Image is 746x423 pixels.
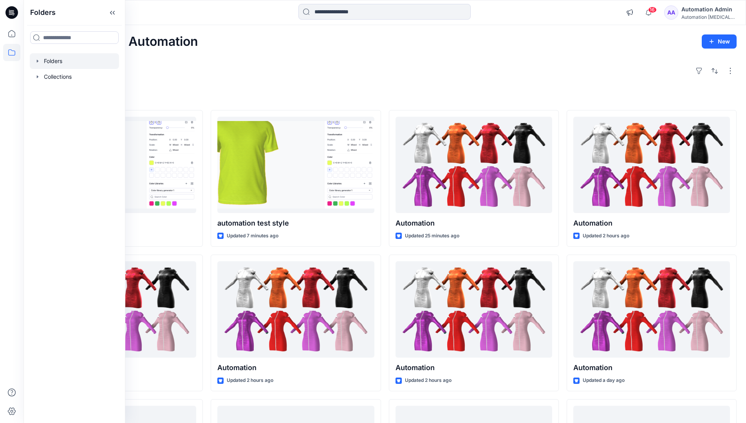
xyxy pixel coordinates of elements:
[217,261,374,358] a: Automation
[217,362,374,373] p: Automation
[227,232,278,240] p: Updated 7 minutes ago
[573,261,730,358] a: Automation
[573,117,730,213] a: Automation
[405,232,459,240] p: Updated 25 minutes ago
[681,14,736,20] div: Automation [MEDICAL_DATA]...
[573,362,730,373] p: Automation
[702,34,737,49] button: New
[396,117,552,213] a: Automation
[573,218,730,229] p: Automation
[583,376,625,385] p: Updated a day ago
[396,218,552,229] p: Automation
[396,261,552,358] a: Automation
[396,362,552,373] p: Automation
[33,93,737,102] h4: Styles
[217,117,374,213] a: automation test style
[681,5,736,14] div: Automation Admin
[664,5,678,20] div: AA
[217,218,374,229] p: automation test style
[648,7,657,13] span: 16
[227,376,273,385] p: Updated 2 hours ago
[405,376,452,385] p: Updated 2 hours ago
[583,232,629,240] p: Updated 2 hours ago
